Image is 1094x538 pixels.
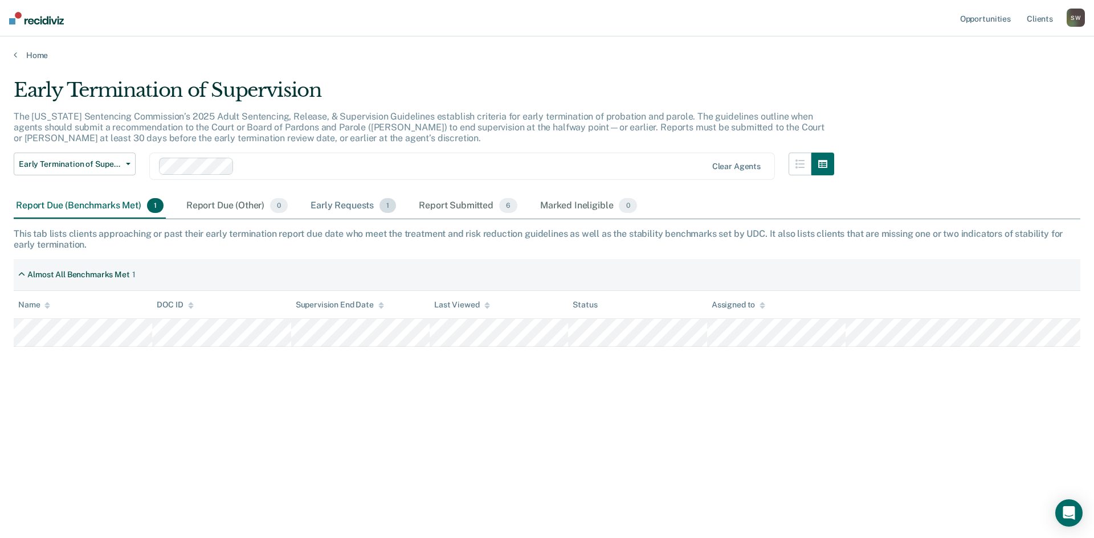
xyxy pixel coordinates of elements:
[417,194,520,219] div: Report Submitted6
[712,300,765,310] div: Assigned to
[14,153,136,175] button: Early Termination of Supervision
[308,194,398,219] div: Early Requests1
[14,265,140,284] div: Almost All Benchmarks Met1
[14,228,1080,250] div: This tab lists clients approaching or past their early termination report due date who meet the t...
[499,198,517,213] span: 6
[619,198,636,213] span: 0
[157,300,193,310] div: DOC ID
[184,194,290,219] div: Report Due (Other)0
[9,12,64,24] img: Recidiviz
[1055,499,1083,527] div: Open Intercom Messenger
[434,300,489,310] div: Last Viewed
[14,111,824,143] p: The [US_STATE] Sentencing Commission’s 2025 Adult Sentencing, Release, & Supervision Guidelines e...
[19,159,121,169] span: Early Termination of Supervision
[538,194,639,219] div: Marked Ineligible0
[27,270,130,280] div: Almost All Benchmarks Met
[296,300,384,310] div: Supervision End Date
[379,198,396,213] span: 1
[712,162,761,171] div: Clear agents
[14,50,1080,60] a: Home
[1067,9,1085,27] button: SW
[18,300,50,310] div: Name
[573,300,597,310] div: Status
[14,194,166,219] div: Report Due (Benchmarks Met)1
[132,270,136,280] div: 1
[270,198,288,213] span: 0
[1067,9,1085,27] div: S W
[147,198,164,213] span: 1
[14,79,834,111] div: Early Termination of Supervision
